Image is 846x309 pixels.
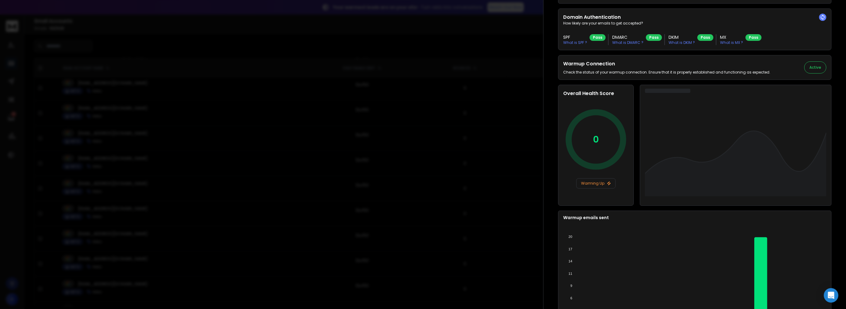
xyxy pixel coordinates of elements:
[563,34,587,40] h3: SPF
[579,181,613,186] p: Warming Up
[612,34,643,40] h3: DMARC
[570,284,572,288] tspan: 9
[563,215,826,221] p: Warmup emails sent
[570,296,572,300] tspan: 6
[569,272,572,275] tspan: 11
[563,21,826,26] p: How likely are your emails to get accepted?
[593,134,599,145] p: 0
[720,40,743,45] p: What is MX ?
[720,34,743,40] h3: MX
[563,70,770,75] p: Check the status of your warmup connection. Ensure that it is properly established and functionin...
[669,34,695,40] h3: DKIM
[563,90,629,97] h2: Overall Health Score
[569,235,572,239] tspan: 20
[697,34,713,41] div: Pass
[669,40,695,45] p: What is DKIM ?
[563,60,770,67] h2: Warmup Connection
[745,34,762,41] div: Pass
[563,40,587,45] p: What is SPF ?
[569,260,572,263] tspan: 14
[646,34,662,41] div: Pass
[612,40,643,45] p: What is DMARC ?
[563,14,826,21] h2: Domain Authentication
[569,247,572,251] tspan: 17
[804,61,826,74] button: Active
[824,288,838,303] div: Open Intercom Messenger
[590,34,606,41] div: Pass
